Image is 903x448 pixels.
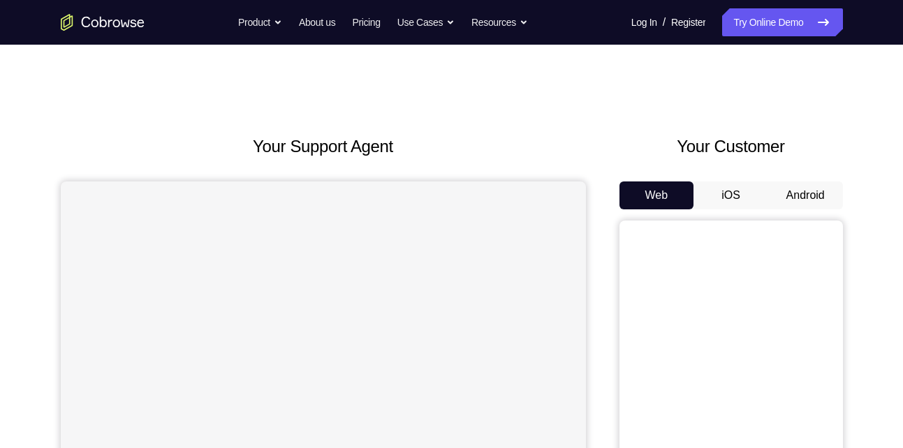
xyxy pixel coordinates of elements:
[693,181,768,209] button: iOS
[61,134,586,159] h2: Your Support Agent
[61,14,145,31] a: Go to the home page
[671,8,705,36] a: Register
[722,8,842,36] a: Try Online Demo
[631,8,657,36] a: Log In
[768,181,843,209] button: Android
[663,14,666,31] span: /
[471,8,528,36] button: Resources
[299,8,335,36] a: About us
[352,8,380,36] a: Pricing
[397,8,455,36] button: Use Cases
[238,8,282,36] button: Product
[619,181,694,209] button: Web
[619,134,843,159] h2: Your Customer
